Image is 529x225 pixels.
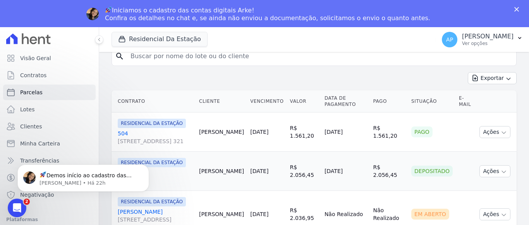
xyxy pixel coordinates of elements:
[20,54,51,62] span: Visão Geral
[411,209,449,220] div: Em Aberto
[118,119,186,128] span: RESIDENCIAL DA ESTAÇÃO
[3,67,96,83] a: Contratos
[3,50,96,66] a: Visão Geral
[112,32,208,47] button: Residencial Da Estação
[250,211,268,217] a: [DATE]
[196,112,247,152] td: [PERSON_NAME]
[287,152,321,191] td: R$ 2.056,45
[411,126,433,137] div: Pago
[196,90,247,112] th: Cliente
[287,112,321,152] td: R$ 1.561,20
[479,208,510,220] button: Ações
[408,90,456,112] th: Situação
[411,166,453,177] div: Depositado
[479,126,510,138] button: Ações
[514,7,522,12] div: Fechar
[105,5,430,22] div: Iniciamos o cadastro das contas digitais Arke! Confira os detalhes no chat e, se ainda não enviou...
[456,90,476,112] th: E-mail
[3,136,96,151] a: Minha Carteira
[86,8,99,20] img: Profile image for Adriane
[3,102,96,117] a: Lotes
[446,37,453,42] span: AP
[3,187,96,202] a: Negativação
[370,112,408,152] td: R$ 1.561,20
[321,152,370,191] td: [DATE]
[20,71,46,79] span: Contratos
[115,52,124,61] i: search
[112,90,196,112] th: Contrato
[462,33,514,40] p: [PERSON_NAME]
[6,215,93,224] div: Plataformas
[321,112,370,152] td: [DATE]
[118,137,193,145] span: [STREET_ADDRESS] 321
[20,140,60,147] span: Minha Carteira
[321,90,370,112] th: Data de Pagamento
[6,150,161,204] iframe: Intercom notifications mensagem
[20,106,35,113] span: Lotes
[34,22,134,188] span: Demos início ao cadastro das Contas Digitais Arke! Iniciamos a abertura para clientes do modelo F...
[250,129,268,135] a: [DATE]
[436,29,529,50] button: AP [PERSON_NAME] Ver opções
[3,153,96,168] a: Transferências
[247,90,287,112] th: Vencimento
[3,85,96,100] a: Parcelas
[196,152,247,191] td: [PERSON_NAME]
[468,72,517,84] button: Exportar
[34,30,134,37] p: Message from Adriane, sent Há 22h
[8,199,26,217] iframe: Intercom live chat
[24,199,30,205] span: 2
[370,152,408,191] td: R$ 2.056,45
[250,168,268,174] a: [DATE]
[479,165,510,177] button: Ações
[3,170,96,185] a: Crédito
[462,40,514,47] p: Ver opções
[370,90,408,112] th: Pago
[3,119,96,134] a: Clientes
[20,88,43,96] span: Parcelas
[20,123,42,130] span: Clientes
[287,90,321,112] th: Valor
[126,48,513,64] input: Buscar por nome do lote ou do cliente
[118,130,193,145] a: 504[STREET_ADDRESS] 321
